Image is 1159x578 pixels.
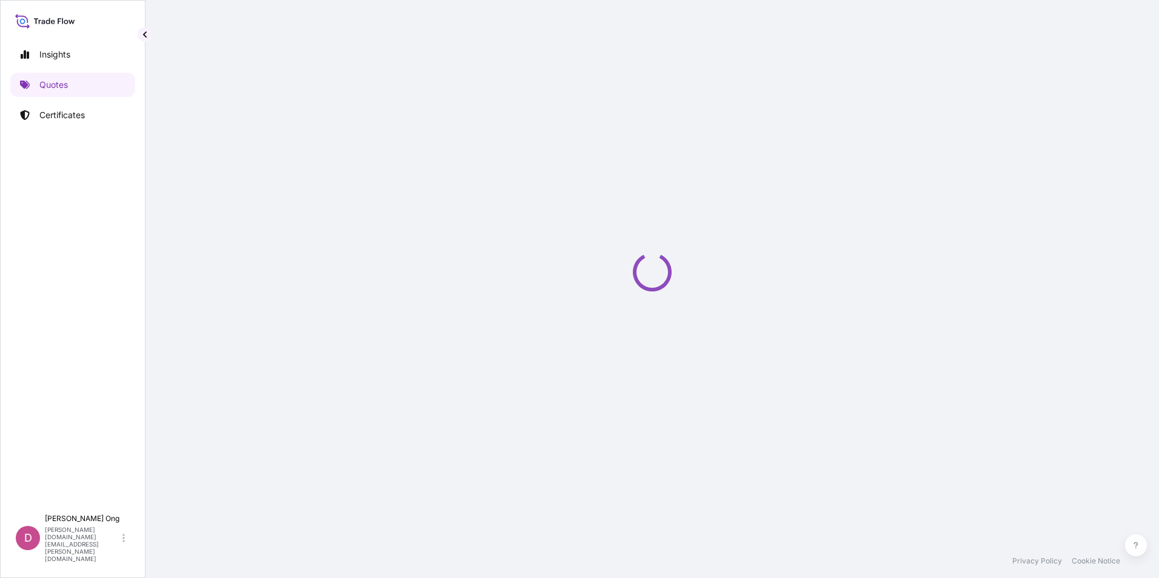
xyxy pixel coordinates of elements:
p: Insights [39,48,70,61]
p: [PERSON_NAME][DOMAIN_NAME][EMAIL_ADDRESS][PERSON_NAME][DOMAIN_NAME] [45,526,120,562]
p: Quotes [39,79,68,91]
a: Insights [10,42,135,67]
p: Certificates [39,109,85,121]
a: Cookie Notice [1072,556,1120,566]
a: Quotes [10,73,135,97]
p: [PERSON_NAME] Ong [45,514,120,523]
span: D [24,532,32,544]
a: Certificates [10,103,135,127]
a: Privacy Policy [1012,556,1062,566]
